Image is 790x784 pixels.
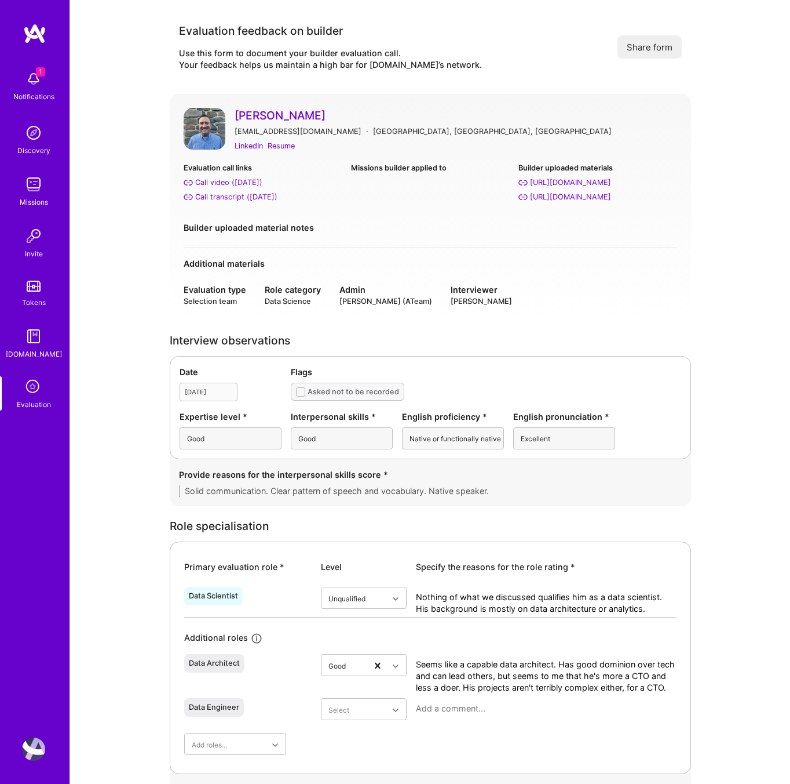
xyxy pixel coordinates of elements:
[184,108,225,153] a: User Avatar
[184,178,193,187] i: Call video (Aug 26, 2025)
[36,67,45,77] span: 1
[22,738,45,761] img: User Avatar
[321,561,407,573] div: Level
[518,178,528,187] i: https://techsight.dev
[351,162,509,174] div: Missions builder applied to
[265,296,321,307] div: Data Science
[328,703,349,716] div: Select
[265,284,321,296] div: Role category
[339,296,432,307] div: [PERSON_NAME] (ATeam)
[170,520,691,532] div: Role specialisation
[184,561,312,573] div: Primary evaluation role *
[195,191,277,203] div: Call transcript (Aug 26, 2025)
[184,296,246,307] div: Selection team
[184,162,342,174] div: Evaluation call links
[272,742,278,748] i: icon Chevron
[250,632,264,645] i: icon Info
[184,257,677,270] div: Additional materials
[328,659,346,672] div: Good
[518,193,528,202] i: https://jpc2.org
[393,663,398,669] i: icon Chevron
[180,411,281,423] div: Expertise level *
[195,176,262,188] div: Call video (Aug 26, 2025)
[27,281,41,292] img: tokens
[180,366,281,378] div: Date
[308,386,399,398] div: Asked not to be recorded
[328,592,365,604] div: Unqualified
[451,296,512,307] div: [PERSON_NAME]
[184,176,342,188] a: Call video ([DATE])
[184,284,246,296] div: Evaluation type
[22,296,46,308] div: Tokens
[179,48,482,71] div: Use this form to document your builder evaluation call. Your feedback helps us maintain a high ba...
[402,411,504,423] div: English proficiency *
[184,193,193,202] i: Call transcript (Aug 26, 2025)
[339,284,432,296] div: Admin
[23,23,46,44] img: logo
[20,196,48,208] div: Missions
[393,707,398,713] i: icon Chevron
[393,596,398,602] i: icon Chevron
[17,398,51,411] div: Evaluation
[530,191,611,203] div: https://jpc2.org
[518,176,676,188] a: [URL][DOMAIN_NAME]
[25,248,43,260] div: Invite
[189,703,239,712] div: Data Engineer
[513,411,615,423] div: English pronunciation *
[22,173,45,196] img: teamwork
[184,191,342,203] a: Call transcript ([DATE])
[22,224,45,248] img: Invite
[291,411,393,423] div: Interpersonal skills *
[179,485,682,497] textarea: Solid communication. Clear pattern of speech and vocabulary. Native speaker.
[19,738,48,761] a: User Avatar
[518,191,676,203] a: [URL][DOMAIN_NAME]
[184,108,225,150] img: User Avatar
[170,335,691,347] div: Interview observations
[235,108,677,123] a: [PERSON_NAME]
[235,125,361,137] div: [EMAIL_ADDRESS][DOMAIN_NAME]
[22,121,45,144] img: discovery
[22,325,45,348] img: guide book
[184,631,248,645] div: Additional roles
[22,67,45,90] img: bell
[179,23,482,38] div: Evaluation feedback on builder
[17,144,50,157] div: Discovery
[416,659,676,694] textarea: Seems like a capable data architect. Has good dominion over tech and can lead others, but seems t...
[184,222,677,234] div: Builder uploaded material notes
[13,90,54,103] div: Notifications
[189,659,240,668] div: Data Architect
[416,591,676,615] textarea: Nothing of what we discussed qualifies him as a data scientist. His background is mostly on data ...
[6,348,62,360] div: [DOMAIN_NAME]
[416,561,676,573] div: Specify the reasons for the role rating *
[189,591,238,601] div: Data Scientist
[23,376,45,398] i: icon SelectionTeam
[291,366,681,378] div: Flags
[179,469,682,481] div: Provide reasons for the interpersonal skills score *
[192,738,227,750] div: Add roles...
[235,140,263,152] a: LinkedIn
[366,125,368,137] div: ·
[518,162,676,174] div: Builder uploaded materials
[530,176,611,188] div: https://techsight.dev
[451,284,512,296] div: Interviewer
[268,140,295,152] a: Resume
[373,125,612,137] div: [GEOGRAPHIC_DATA], [GEOGRAPHIC_DATA], [GEOGRAPHIC_DATA]
[617,35,682,59] button: Share form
